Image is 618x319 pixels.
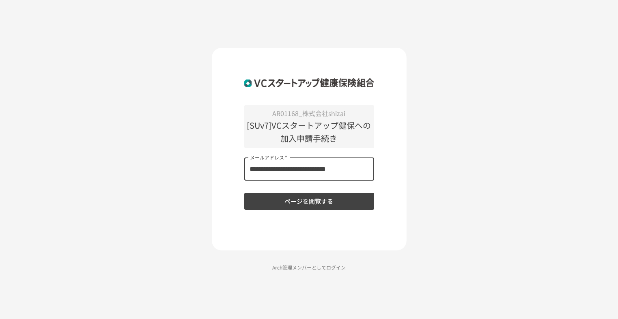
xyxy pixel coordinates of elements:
[244,108,374,119] p: AR01168_株式会社shizai
[244,119,374,145] p: [SUv7]VCスタートアップ健保への加入申請手続き
[250,154,287,161] label: メールアドレス
[244,193,374,210] button: ページを閲覧する
[212,263,407,271] p: Arch管理メンバーとしてログイン
[244,72,374,93] img: ZDfHsVrhrXUoWEWGWYf8C4Fv4dEjYTEDCNvmL73B7ox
